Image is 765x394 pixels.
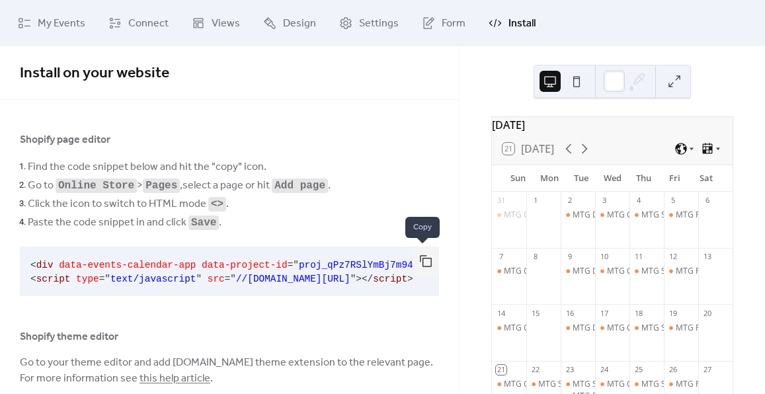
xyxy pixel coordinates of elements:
[8,5,95,41] a: My Events
[599,252,609,262] div: 10
[36,274,71,284] span: script
[104,274,110,284] span: "
[664,210,698,221] div: MTG FNM Draft
[412,5,475,41] a: Form
[492,266,526,277] div: MTG Commander Sundays
[526,379,561,390] div: MTG Spider-Man Prerelease
[629,323,664,334] div: MTG Standard
[599,365,609,375] div: 24
[607,266,673,277] div: MTG Commander
[607,379,673,390] div: MTG Commander
[664,266,698,277] div: MTG FNM Draft
[668,308,678,318] div: 19
[530,196,540,206] div: 1
[503,165,534,192] div: Sun
[442,16,465,32] span: Form
[633,365,643,375] div: 25
[561,379,595,390] div: MTG Spider-Man Prerelease
[633,308,643,318] div: 18
[274,180,325,192] code: Add page
[676,323,734,334] div: MTG FNM Draft
[702,252,712,262] div: 13
[504,323,603,334] div: MTG Commander Sundays
[140,368,210,389] a: this help article
[691,165,722,192] div: Sat
[633,252,643,262] div: 11
[595,210,629,221] div: MTG Commander
[28,196,229,212] span: Click the icon to switch to HTML mode .
[20,59,169,88] span: Install on your website
[299,260,448,270] span: proj_qPz7RSlYmBj7m945Q8OL4
[595,323,629,334] div: MTG Commander
[191,217,216,229] code: Save
[373,274,407,284] span: script
[99,274,105,284] span: =
[565,252,575,262] div: 9
[607,210,673,221] div: MTG Commander
[676,379,734,390] div: MTG FNM Draft
[599,196,609,206] div: 3
[629,266,664,277] div: MTG Standard
[359,16,399,32] span: Settings
[599,308,609,318] div: 17
[59,260,196,270] span: data-events-calendar-app
[496,365,506,375] div: 21
[702,308,712,318] div: 20
[530,365,540,375] div: 22
[350,274,356,284] span: "
[110,274,196,284] span: text/javascript
[20,132,110,148] span: Shopify page editor
[530,308,540,318] div: 15
[628,165,659,192] div: Thu
[573,379,678,390] div: MTG Spider-Man Prerelease
[565,196,575,206] div: 2
[573,323,612,334] div: MTG Draft
[362,274,373,284] span: </
[596,165,627,192] div: Wed
[641,210,695,221] div: MTG Standard
[573,266,612,277] div: MTG Draft
[607,323,673,334] div: MTG Commander
[504,210,603,221] div: MTG Commander Sundays
[538,379,643,390] div: MTG Spider-Man Prerelease
[288,260,294,270] span: =
[76,274,99,284] span: type
[595,379,629,390] div: MTG Commander
[668,365,678,375] div: 26
[30,274,36,284] span: <
[196,274,202,284] span: "
[38,16,85,32] span: My Events
[202,260,288,270] span: data-project-id
[565,308,575,318] div: 16
[182,5,250,41] a: Views
[28,178,331,194] span: Go to > , select a page or hit .
[253,5,326,41] a: Design
[702,196,712,206] div: 6
[145,180,177,192] code: Pages
[573,210,612,221] div: MTG Draft
[496,196,506,206] div: 31
[565,165,596,192] div: Tue
[293,260,299,270] span: "
[641,266,695,277] div: MTG Standard
[668,252,678,262] div: 12
[28,215,221,231] span: Paste the code snippet in and click .
[668,196,678,206] div: 5
[211,198,223,210] code: <>
[356,274,362,284] span: >
[236,274,350,284] span: //[DOMAIN_NAME][URL]
[20,329,118,345] span: Shopify theme editor
[561,210,595,221] div: MTG Draft
[36,260,54,270] span: div
[329,5,409,41] a: Settings
[20,355,439,387] span: Go to your theme editor and add [DOMAIN_NAME] theme extension to the relevant page. For more info...
[561,266,595,277] div: MTG Draft
[30,260,36,270] span: <
[492,117,733,133] div: [DATE]
[58,180,134,192] code: Online Store
[225,274,231,284] span: =
[629,379,664,390] div: MTG Standard
[504,266,603,277] div: MTG Commander Sundays
[496,252,506,262] div: 7
[99,5,179,41] a: Connect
